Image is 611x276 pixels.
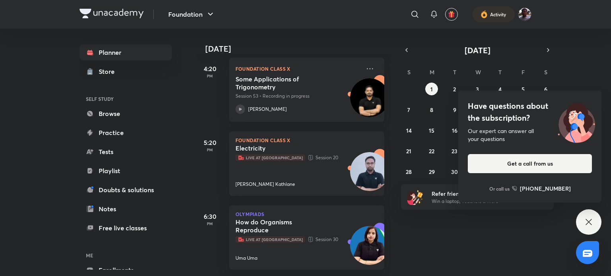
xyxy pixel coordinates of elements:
p: Session 30 [235,235,360,243]
h6: [PHONE_NUMBER] [520,184,571,193]
button: September 3, 2025 [471,83,484,95]
abbr: September 7, 2025 [407,106,410,114]
a: Doubts & solutions [80,182,172,198]
abbr: Thursday [498,68,502,76]
abbr: September 6, 2025 [544,85,547,93]
abbr: September 21, 2025 [406,147,411,155]
p: Uma Uma [235,255,257,262]
p: [PERSON_NAME] Kathlane [235,181,295,188]
div: Our expert can answer all your questions [468,127,592,143]
button: September 1, 2025 [425,83,438,95]
h5: Some Applications of Trigonometry [235,75,335,91]
a: Company Logo [80,9,144,20]
abbr: September 16, 2025 [452,127,457,134]
img: ttu_illustration_new.svg [551,100,601,143]
p: Olympiads [235,212,378,216]
p: [PERSON_NAME] [248,106,287,113]
img: referral [407,189,423,205]
abbr: September 14, 2025 [406,127,412,134]
a: Free live classes [80,220,172,236]
h4: Have questions about the subscription? [468,100,592,124]
span: Live at [GEOGRAPHIC_DATA] [235,154,305,161]
button: September 5, 2025 [517,83,529,95]
button: avatar [445,8,458,21]
h5: How do Organisms Reproduce [235,218,335,234]
button: Get a call from us [468,154,592,173]
abbr: September 30, 2025 [451,168,458,176]
a: Browse [80,106,172,122]
p: Foundation Class X [235,64,360,73]
span: [DATE] [465,45,490,56]
abbr: September 28, 2025 [406,168,412,176]
button: September 23, 2025 [448,145,461,157]
a: Tests [80,144,172,160]
abbr: September 1, 2025 [430,85,433,93]
abbr: Monday [430,68,434,76]
button: September 16, 2025 [448,124,461,137]
abbr: September 8, 2025 [430,106,433,114]
button: September 29, 2025 [425,165,438,178]
button: [DATE] [412,44,543,56]
a: Playlist [80,163,172,179]
a: Planner [80,44,172,60]
abbr: September 4, 2025 [498,85,502,93]
h6: ME [80,249,172,262]
h5: 4:20 [194,64,226,73]
p: Session 53 • Recording in progress [235,93,360,100]
abbr: Saturday [544,68,547,76]
button: September 4, 2025 [494,83,506,95]
button: September 22, 2025 [425,145,438,157]
a: Practice [80,125,172,141]
h6: Refer friends [432,189,529,198]
div: Store [99,67,119,76]
a: [PHONE_NUMBER] [512,184,571,193]
img: activity [481,10,488,19]
h5: 5:20 [194,138,226,147]
button: September 8, 2025 [425,103,438,116]
h5: Electricity [235,144,335,152]
img: avatar [448,11,455,18]
img: Company Logo [80,9,144,18]
abbr: September 29, 2025 [429,168,435,176]
abbr: Tuesday [453,68,456,76]
button: September 15, 2025 [425,124,438,137]
abbr: September 15, 2025 [429,127,434,134]
button: September 21, 2025 [403,145,415,157]
h6: SELF STUDY [80,92,172,106]
abbr: Friday [521,68,525,76]
a: Store [80,64,172,79]
button: September 28, 2025 [403,165,415,178]
abbr: September 3, 2025 [476,85,479,93]
p: PM [194,73,226,78]
p: Or call us [489,185,510,192]
abbr: September 22, 2025 [429,147,434,155]
abbr: September 5, 2025 [521,85,525,93]
abbr: September 23, 2025 [451,147,457,155]
button: September 2, 2025 [448,83,461,95]
abbr: September 9, 2025 [453,106,456,114]
p: PM [194,147,226,152]
button: September 30, 2025 [448,165,461,178]
button: September 7, 2025 [403,103,415,116]
button: September 14, 2025 [403,124,415,137]
abbr: Sunday [407,68,411,76]
p: PM [194,221,226,226]
img: Tannishtha Dahiya [518,8,531,21]
h5: 6:30 [194,212,226,221]
p: Win a laptop, vouchers & more [432,198,529,205]
h4: [DATE] [205,44,392,54]
button: September 9, 2025 [448,103,461,116]
abbr: September 2, 2025 [453,85,456,93]
a: Notes [80,201,172,217]
p: Foundation Class X [235,138,378,143]
span: Live at [GEOGRAPHIC_DATA] [235,236,305,243]
abbr: Wednesday [475,68,481,76]
p: Session 20 [235,154,360,162]
button: September 6, 2025 [539,83,552,95]
button: Foundation [163,6,220,22]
